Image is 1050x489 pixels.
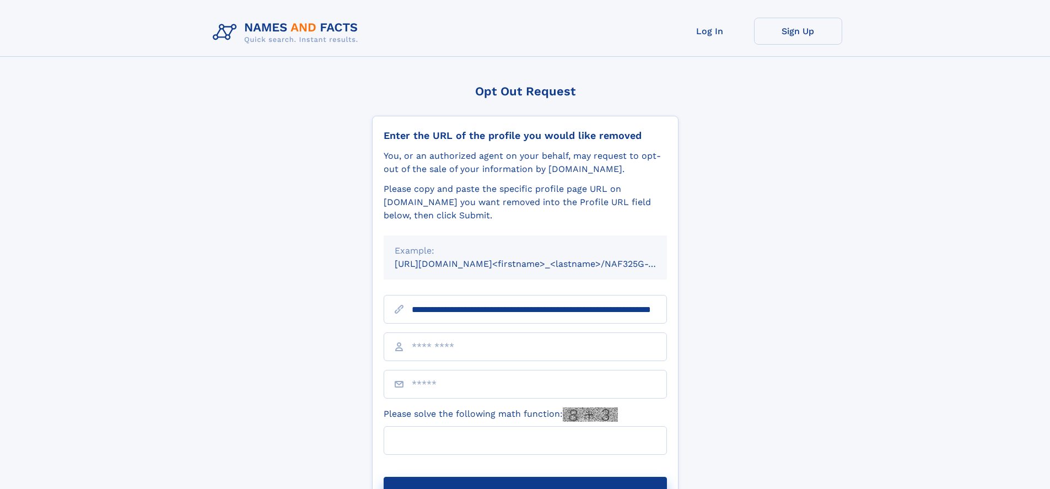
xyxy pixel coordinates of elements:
[395,244,656,257] div: Example:
[384,149,667,176] div: You, or an authorized agent on your behalf, may request to opt-out of the sale of your informatio...
[754,18,842,45] a: Sign Up
[666,18,754,45] a: Log In
[208,18,367,47] img: Logo Names and Facts
[372,84,679,98] div: Opt Out Request
[395,259,688,269] small: [URL][DOMAIN_NAME]<firstname>_<lastname>/NAF325G-xxxxxxxx
[384,130,667,142] div: Enter the URL of the profile you would like removed
[384,182,667,222] div: Please copy and paste the specific profile page URL on [DOMAIN_NAME] you want removed into the Pr...
[384,407,618,422] label: Please solve the following math function:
